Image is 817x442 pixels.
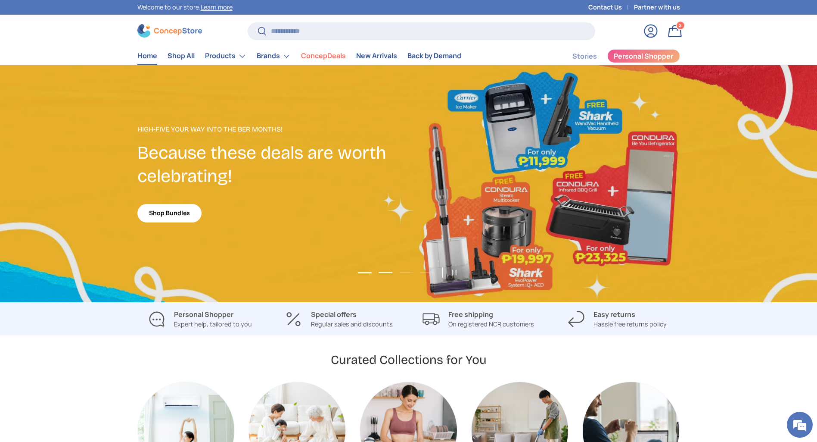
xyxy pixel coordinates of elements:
nav: Secondary [552,47,680,65]
strong: Easy returns [593,310,635,319]
p: Expert help, tailored to you [174,320,252,329]
strong: Free shipping [448,310,493,319]
a: Contact Us [588,3,634,12]
a: New Arrivals [356,47,397,64]
strong: Personal Shopper [174,310,233,319]
a: Learn more [201,3,233,11]
p: Regular sales and discounts [311,320,393,329]
a: Free shipping On registered NCR customers [416,309,541,329]
summary: Brands [252,47,296,65]
a: Home [137,47,157,64]
p: On registered NCR customers [448,320,534,329]
a: Shop All [168,47,195,64]
p: Hassle free returns policy [593,320,667,329]
a: Easy returns Hassle free returns policy [555,309,680,329]
span: 2 [679,22,682,28]
h2: Curated Collections for You [331,352,487,368]
img: ConcepStore [137,24,202,38]
a: Partner with us [634,3,680,12]
a: Stories [572,48,597,65]
summary: Products [200,47,252,65]
a: ConcepDeals [301,47,346,64]
nav: Primary [137,47,461,65]
a: Back by Demand [407,47,461,64]
h2: Because these deals are worth celebrating! [137,141,409,188]
strong: Special offers [311,310,357,319]
p: Welcome to our store. [137,3,233,12]
p: High-Five Your Way Into the Ber Months! [137,124,409,135]
a: Personal Shopper [607,49,680,63]
span: Personal Shopper [614,53,673,60]
a: Personal Shopper Expert help, tailored to you [137,309,263,329]
a: Shop Bundles [137,204,202,223]
a: Special offers Regular sales and discounts [276,309,402,329]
